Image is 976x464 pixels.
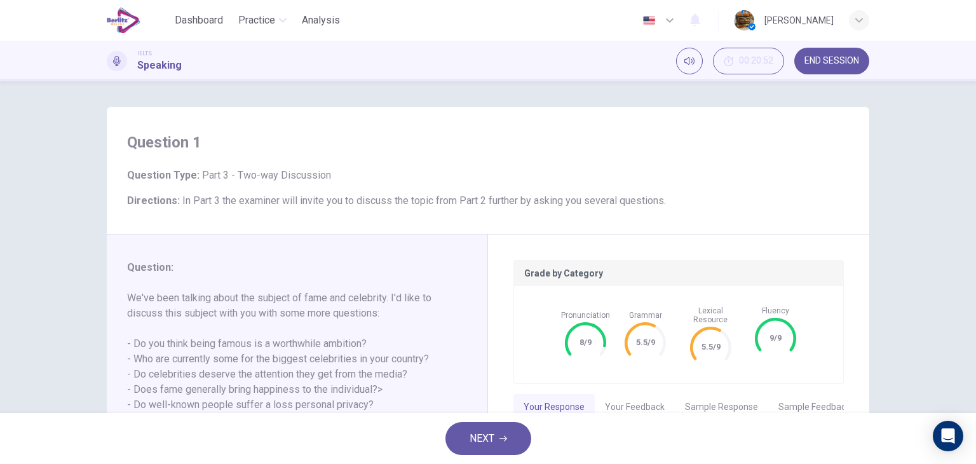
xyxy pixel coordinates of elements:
[764,13,834,28] div: [PERSON_NAME]
[794,48,869,74] button: END SESSION
[524,268,833,278] p: Grade by Category
[579,338,592,347] text: 8/9
[675,394,768,421] button: Sample Response
[233,9,292,32] button: Practice
[445,422,531,455] button: NEXT
[629,311,662,320] span: Grammar
[701,342,720,351] text: 5.5/9
[933,421,963,451] div: Open Intercom Messenger
[175,13,223,28] span: Dashboard
[513,394,595,421] button: Your Response
[595,394,675,421] button: Your Feedback
[107,8,140,33] img: EduSynch logo
[238,13,275,28] span: Practice
[641,16,657,25] img: en
[127,168,849,183] h6: Question Type :
[636,338,655,347] text: 5.5/9
[127,193,849,208] h6: Directions :
[769,333,782,343] text: 9/9
[739,56,773,66] span: 00:20:52
[561,311,610,320] span: Pronunciation
[200,169,331,181] span: Part 3 - Two-way Discussion
[713,48,784,74] button: 00:20:52
[713,48,784,74] div: Hide
[127,260,452,275] h6: Question :
[804,56,859,66] span: END SESSION
[676,48,703,74] div: Mute
[297,9,345,32] button: Analysis
[470,430,494,447] span: NEXT
[302,13,340,28] span: Analysis
[182,194,666,207] span: In Part 3 the examiner will invite you to discuss the topic from Part 2 further by asking you sev...
[170,9,228,32] button: Dashboard
[734,10,754,31] img: Profile picture
[768,394,860,421] button: Sample Feedback
[137,49,152,58] span: IELTS
[127,290,452,428] h6: We've been talking about the subject of fame and celebrity. I'd like to discuss this subject with...
[513,394,844,421] div: basic tabs example
[137,58,182,73] h1: Speaking
[682,306,740,324] span: Lexical Resource
[127,132,849,153] h4: Question 1
[762,306,789,315] span: Fluency
[107,8,170,33] a: EduSynch logo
